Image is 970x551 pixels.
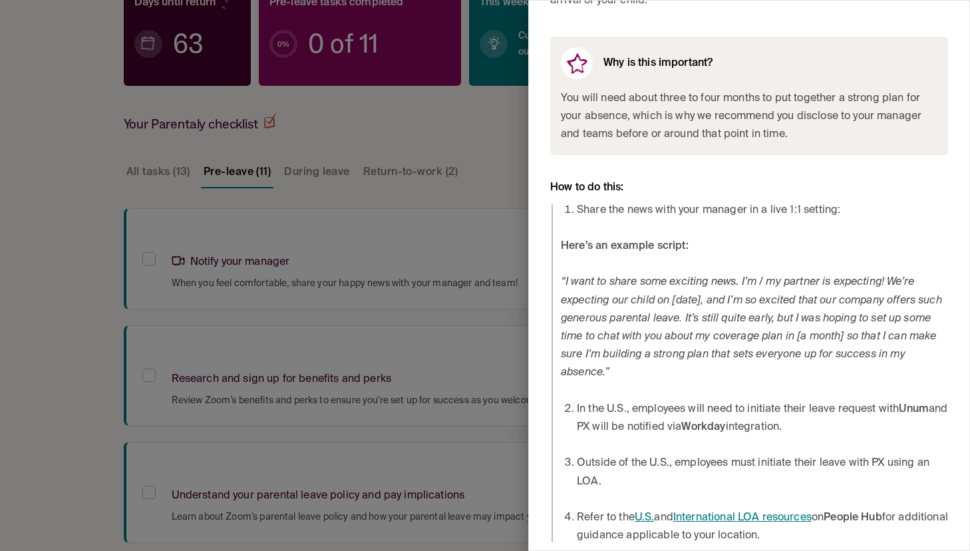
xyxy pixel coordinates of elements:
h6: How to do this: [550,182,948,194]
a: U.S. [635,512,655,523]
span: You will need about three to four months to put together a strong plan for your absence, which is... [561,90,937,144]
em: “I want to share some exciting news. I’m / my partner is expecting! We’re expecting our child on ... [561,277,942,378]
strong: Here’s an example script: [561,241,689,252]
h6: Why is this important? [603,57,713,69]
li: Refer to the and on for additional guidance applicable to your location. [577,509,948,545]
li: Share the news with your manager in a live 1:1 setting: [577,202,948,220]
strong: Workday [681,422,725,433]
strong: Unum [899,404,929,415]
a: International LOA resources [673,512,812,523]
li: In the U.S., employees will need to initiate their leave request with and PX will be notified via... [577,401,948,437]
strong: People Hub [824,512,882,523]
li: Outside of the U.S., employees must initiate their leave with PX using an LOA. [577,455,948,490]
